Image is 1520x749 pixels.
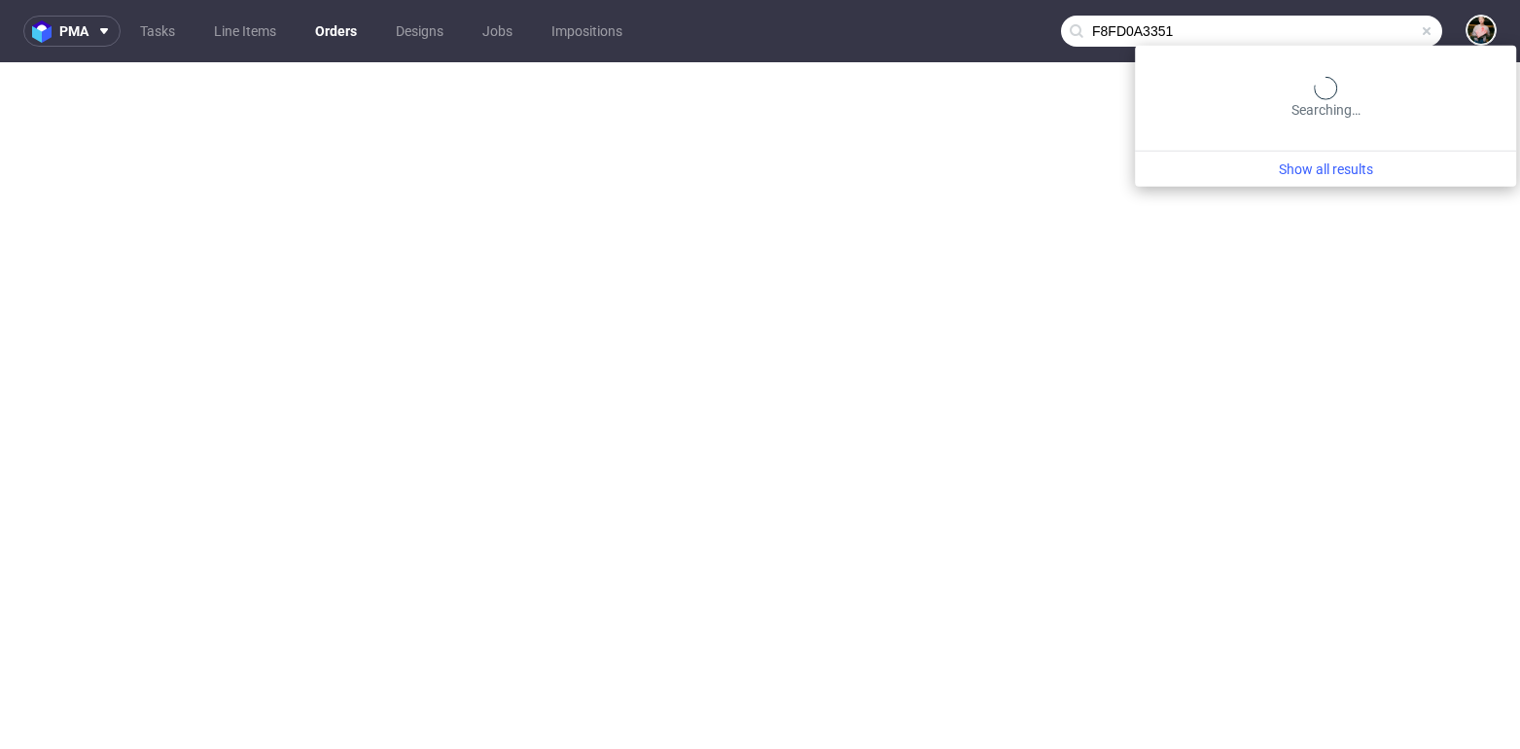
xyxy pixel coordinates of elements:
[1143,160,1508,179] a: Show all results
[471,16,524,47] a: Jobs
[540,16,634,47] a: Impositions
[202,16,288,47] a: Line Items
[32,20,59,43] img: logo
[23,16,121,47] button: pma
[128,16,187,47] a: Tasks
[1143,77,1508,120] div: Searching…
[1467,17,1495,44] img: Marta Tomaszewska
[384,16,455,47] a: Designs
[59,24,88,38] span: pma
[303,16,369,47] a: Orders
